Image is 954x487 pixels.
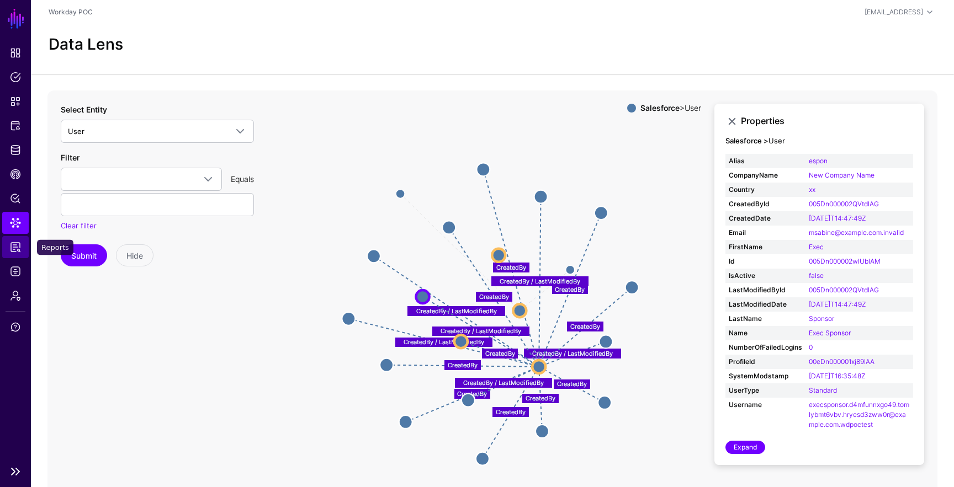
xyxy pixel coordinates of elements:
strong: IsActive [729,271,802,281]
h4: User [725,137,913,146]
text: CreatedBy [526,394,555,402]
a: espon [809,157,828,165]
span: Reports [10,242,21,253]
strong: Salesforce > [725,136,768,145]
a: Logs [2,260,29,282]
a: New Company Name [809,171,875,179]
span: User [68,127,84,136]
a: 00eDn000001xj89IAA [809,357,875,366]
strong: Email [729,228,802,238]
strong: Id [729,256,802,266]
a: execsponsor.d4mfunnxgo49.tomlybmt6vbv.hryesd3zww0r@example.com.wdpoctest [809,400,909,429]
span: Support [10,322,21,333]
text: CreatedBy [496,408,526,416]
span: Dashboard [10,47,21,58]
a: Expand [725,441,765,454]
text: CreatedBy [448,361,478,369]
strong: UserType [729,386,802,395]
a: Protected Systems [2,115,29,137]
a: Reports [2,236,29,258]
strong: Alias [729,156,802,166]
a: Exec Sponsor [809,329,851,337]
div: [EMAIL_ADDRESS] [865,7,923,17]
text: CreatedBy [457,390,487,398]
a: Workday POC [49,8,93,16]
strong: Username [729,400,802,410]
a: 005Dn000002wIUbIAM [809,257,881,265]
strong: Name [729,328,802,338]
text: CreatedBy / LastModifiedBy [441,327,521,335]
span: CAEP Hub [10,169,21,180]
h3: Properties [741,116,913,126]
a: [DATE]T16:35:48Z [809,372,865,380]
a: [DATE]T14:47:49Z [809,300,866,308]
strong: SystemModstamp [729,371,802,381]
span: Policies [10,72,21,83]
a: Data Lens [2,212,29,234]
label: Filter [61,152,79,163]
a: 005Dn000002QVtdIAG [809,286,879,294]
strong: LastName [729,314,802,324]
strong: LastModifiedById [729,285,802,295]
strong: Salesforce [640,103,680,113]
text: CreatedBy / LastModifiedBy [532,350,613,357]
div: > User [638,104,703,113]
label: Select Entity [61,104,107,115]
h2: Data Lens [49,35,123,54]
a: Admin [2,285,29,307]
text: CreatedBy [496,264,526,271]
text: CreatedBy / LastModifiedBy [500,277,580,285]
a: Policies [2,66,29,88]
strong: Country [729,185,802,195]
text: CreatedBy / LastModifiedBy [416,307,497,314]
a: 0 [809,343,813,351]
span: Data Lens [10,217,21,228]
strong: CompanyName [729,170,802,180]
a: false [809,271,824,280]
strong: FirstName [729,242,802,252]
strong: CreatedById [729,199,802,209]
text: CreatedBy [485,350,515,357]
span: Admin [10,290,21,301]
button: Submit [61,244,107,266]
text: CreatedBy [479,292,509,300]
a: Dashboard [2,42,29,64]
text: CreatedBy [555,285,585,293]
a: Standard [809,386,837,394]
text: CreatedBy / LastModifiedBy [463,379,544,387]
strong: ProfileId [729,357,802,367]
a: Policy Lens [2,188,29,210]
a: [DATE]T14:47:49Z [809,214,866,222]
a: xx [809,185,815,194]
a: msabine@example.com.invalid [809,228,904,237]
strong: NumberOfFailedLogins [729,342,802,352]
div: Reports [37,240,73,255]
span: Logs [10,266,21,277]
a: CAEP Hub [2,163,29,185]
span: Identity Data Fabric [10,145,21,156]
a: SGNL [7,7,25,31]
text: CreatedBy [557,380,587,388]
a: Clear filter [61,221,97,230]
span: Policy Lens [10,193,21,204]
a: Exec [809,243,824,251]
a: Sponsor [809,314,834,323]
text: CreatedBy [570,323,600,330]
a: 005Dn000002QVtdIAG [809,200,879,208]
span: Protected Systems [10,120,21,131]
a: Identity Data Fabric [2,139,29,161]
text: CreatedBy / LastModifiedBy [404,338,484,346]
button: Hide [116,244,153,266]
a: Snippets [2,90,29,113]
div: Equals [226,173,258,185]
strong: CreatedDate [729,213,802,223]
strong: LastModifiedDate [729,299,802,309]
span: Snippets [10,96,21,107]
